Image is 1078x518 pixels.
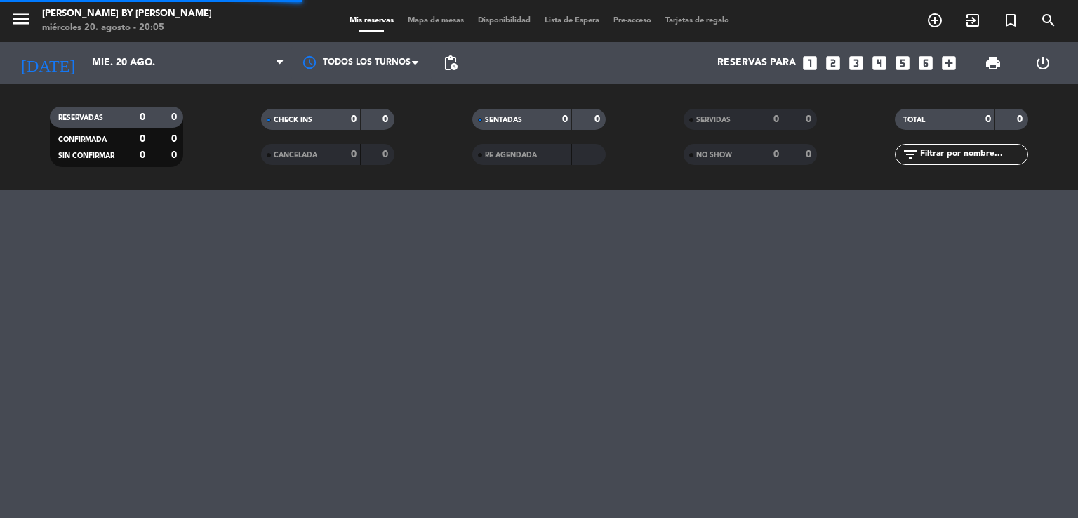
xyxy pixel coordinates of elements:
strong: 0 [140,150,145,160]
strong: 0 [594,114,603,124]
span: CHECK INS [274,117,312,124]
span: Disponibilidad [471,17,538,25]
strong: 0 [140,112,145,122]
i: menu [11,8,32,29]
i: power_settings_new [1034,55,1051,72]
span: SERVIDAS [696,117,731,124]
i: exit_to_app [964,12,981,29]
span: SENTADAS [485,117,522,124]
i: looks_two [824,54,842,72]
i: [DATE] [11,48,85,79]
input: Filtrar por nombre... [919,147,1027,162]
strong: 0 [171,150,180,160]
i: looks_one [801,54,819,72]
strong: 0 [382,150,391,159]
i: add_box [940,54,958,72]
div: LOG OUT [1018,42,1067,84]
i: add_circle_outline [926,12,943,29]
i: looks_5 [893,54,912,72]
span: CANCELADA [274,152,317,159]
span: SIN CONFIRMAR [58,152,114,159]
i: filter_list [902,146,919,163]
strong: 0 [773,114,779,124]
span: CONFIRMADA [58,136,107,143]
i: looks_3 [847,54,865,72]
span: Reservas para [717,58,796,69]
i: arrow_drop_down [131,55,147,72]
strong: 0 [806,114,814,124]
span: Mis reservas [342,17,401,25]
i: looks_4 [870,54,889,72]
strong: 0 [171,112,180,122]
strong: 0 [351,114,357,124]
strong: 0 [1017,114,1025,124]
span: RESERVADAS [58,114,103,121]
span: RE AGENDADA [485,152,537,159]
strong: 0 [806,150,814,159]
span: Tarjetas de regalo [658,17,736,25]
span: Mapa de mesas [401,17,471,25]
i: turned_in_not [1002,12,1019,29]
i: looks_6 [917,54,935,72]
button: menu [11,8,32,34]
span: Lista de Espera [538,17,606,25]
span: pending_actions [442,55,459,72]
strong: 0 [382,114,391,124]
span: TOTAL [903,117,925,124]
strong: 0 [562,114,568,124]
span: Pre-acceso [606,17,658,25]
div: miércoles 20. agosto - 20:05 [42,21,212,35]
strong: 0 [351,150,357,159]
strong: 0 [985,114,991,124]
div: [PERSON_NAME] by [PERSON_NAME] [42,7,212,21]
strong: 0 [171,134,180,144]
i: search [1040,12,1057,29]
strong: 0 [140,134,145,144]
span: NO SHOW [696,152,732,159]
strong: 0 [773,150,779,159]
span: print [985,55,1002,72]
